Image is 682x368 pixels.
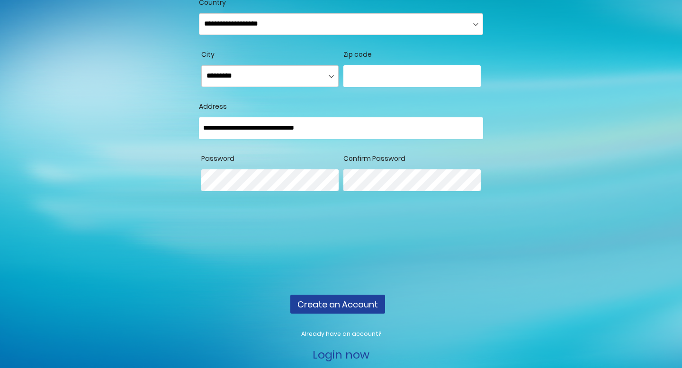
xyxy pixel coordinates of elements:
a: Login now [313,347,369,362]
span: City [201,50,215,59]
button: Create an Account [290,295,385,314]
iframe: reCAPTCHA [199,234,343,271]
span: Zip code [343,50,372,59]
span: Password [201,154,234,163]
p: Already have an account? [199,330,483,338]
span: Create an Account [297,298,378,310]
span: Address [199,102,227,111]
span: Confirm Password [343,154,405,163]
